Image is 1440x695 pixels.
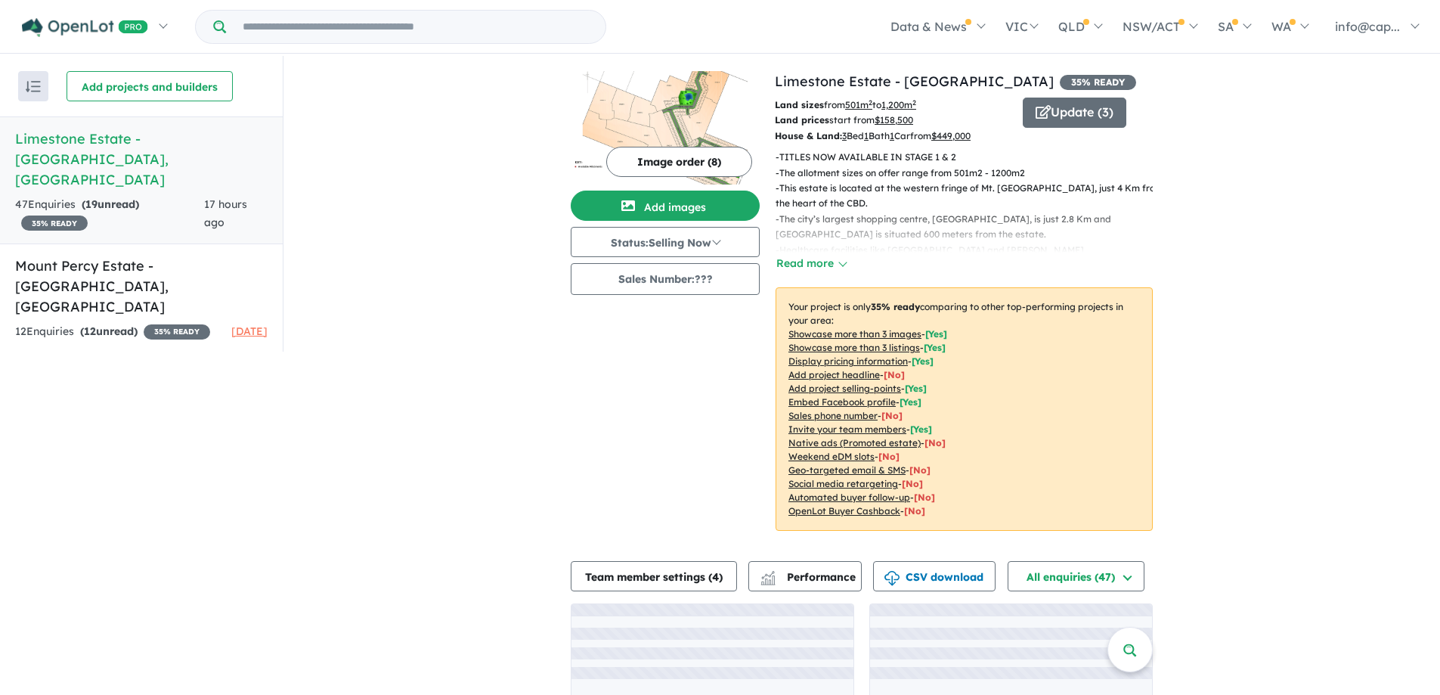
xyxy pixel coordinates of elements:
span: [No] [914,492,935,503]
img: download icon [884,571,900,586]
button: Image order (8) [606,147,752,177]
button: Add projects and builders [67,71,233,101]
b: Land sizes [775,99,824,110]
button: All enquiries (47) [1008,561,1144,591]
strong: ( unread) [82,197,139,211]
u: Showcase more than 3 images [788,328,921,340]
u: Invite your team members [788,424,906,435]
span: [No] [909,464,931,476]
u: Native ads (Promoted estate) [788,437,921,448]
p: Bed Bath Car from [775,129,1011,144]
span: 4 [712,570,719,584]
img: bar-chart.svg [760,576,776,585]
span: [DATE] [231,324,268,338]
u: Automated buyer follow-up [788,492,910,503]
img: line-chart.svg [761,571,775,579]
u: 1 [890,130,894,141]
u: Geo-targeted email & SMS [788,464,906,476]
p: - TITLES NOW AVAILABLE IN STAGE 1 & 2 [776,150,1165,165]
b: House & Land: [775,130,842,141]
span: 35 % READY [144,324,210,340]
p: start from [775,113,1011,128]
u: Weekend eDM slots [788,451,875,462]
span: 17 hours ago [204,197,247,229]
span: [ Yes ] [924,342,946,353]
span: [No] [904,505,925,517]
p: from [775,98,1011,113]
u: Embed Facebook profile [788,396,896,408]
u: OpenLot Buyer Cashback [788,505,900,517]
button: Team member settings (4) [571,561,737,591]
u: Showcase more than 3 listings [788,342,920,353]
u: Add project selling-points [788,383,901,394]
span: [ Yes ] [925,328,947,340]
button: Sales Number:??? [571,263,760,295]
button: Read more [776,255,847,272]
p: - The city’s largest shopping centre, [GEOGRAPHIC_DATA], is just 2.8 Km and [GEOGRAPHIC_DATA] is ... [776,212,1165,243]
button: Status:Selling Now [571,227,760,257]
u: Social media retargeting [788,478,898,489]
u: 501 m [845,99,872,110]
button: CSV download [873,561,996,591]
span: [ Yes ] [910,424,932,435]
button: Add images [571,191,760,221]
button: Update (3) [1023,98,1126,128]
span: [No] [924,437,946,448]
span: 12 [84,324,96,338]
span: [No] [902,478,923,489]
u: Display pricing information [788,355,908,367]
p: - Healthcare facilities like [GEOGRAPHIC_DATA] and [PERSON_NAME][GEOGRAPHIC_DATA], are under 2km ... [776,243,1165,289]
input: Try estate name, suburb, builder or developer [229,11,602,43]
span: info@cap... [1335,19,1400,34]
p: - The allotment sizes on offer range from 501m2 - 1200m2 [776,166,1165,181]
h5: Mount Percy Estate - [GEOGRAPHIC_DATA] , [GEOGRAPHIC_DATA] [15,256,268,317]
strong: ( unread) [80,324,138,338]
span: [ No ] [884,369,905,380]
b: 35 % ready [871,301,920,312]
span: [ Yes ] [900,396,921,408]
a: Limestone Estate - [GEOGRAPHIC_DATA] [775,73,1054,90]
div: 12 Enquir ies [15,323,210,341]
u: $ 449,000 [931,130,971,141]
b: Land prices [775,114,829,126]
u: Sales phone number [788,410,878,421]
img: Limestone Estate - Suttontown [571,71,760,185]
div: 47 Enquir ies [15,196,204,232]
span: [ Yes ] [905,383,927,394]
h5: Limestone Estate - [GEOGRAPHIC_DATA] , [GEOGRAPHIC_DATA] [15,129,268,190]
u: $ 158,500 [875,114,913,126]
span: 19 [85,197,98,211]
span: 35 % READY [21,216,88,231]
span: 35 % READY [1060,75,1136,90]
span: [ No ] [881,410,903,421]
button: Performance [748,561,862,591]
p: Your project is only comparing to other top-performing projects in your area: - - - - - - - - - -... [776,287,1153,531]
sup: 2 [912,98,916,107]
span: Performance [763,570,856,584]
u: 3 [842,130,847,141]
u: 1 [864,130,869,141]
u: Add project headline [788,369,880,380]
span: [ Yes ] [912,355,934,367]
u: 1,200 m [881,99,916,110]
p: - This estate is located at the western fringe of Mt. [GEOGRAPHIC_DATA], just 4 Km from the heart... [776,181,1165,212]
sup: 2 [869,98,872,107]
span: [No] [878,451,900,462]
span: to [872,99,916,110]
img: Openlot PRO Logo White [22,18,148,37]
img: sort.svg [26,81,41,92]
